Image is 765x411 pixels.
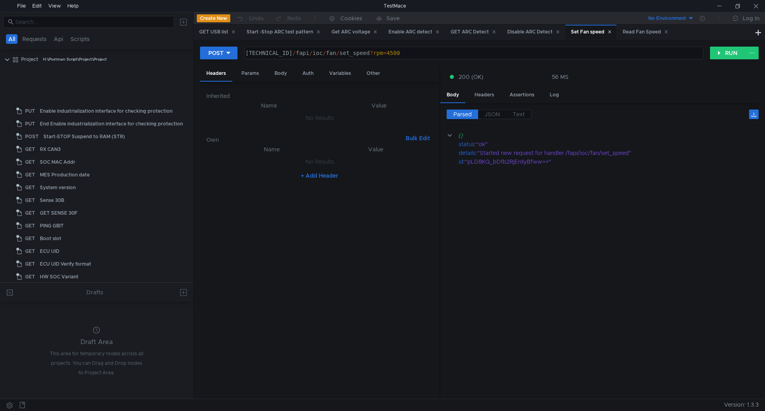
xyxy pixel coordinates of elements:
[451,28,496,36] div: GET ARC Detect
[6,34,18,44] button: All
[40,271,78,283] div: HW SOC Variant
[86,288,103,297] div: Drafts
[206,91,433,101] h6: Inherited
[25,271,35,283] span: GET
[21,53,38,65] div: Project
[25,169,35,181] span: GET
[459,72,483,81] span: 200 (OK)
[453,111,472,118] span: Parsed
[571,28,612,36] div: Set Fan speed
[25,105,35,117] span: PUT
[296,66,320,81] div: Auth
[25,118,35,130] span: PUT
[249,14,264,23] div: Undo
[459,149,476,157] div: details
[325,101,433,110] th: Value
[25,143,35,155] span: GET
[269,12,307,24] button: Redo
[360,66,386,81] div: Other
[40,220,64,232] div: PING GBIT
[20,34,49,44] button: Requests
[639,12,694,25] button: No Environment
[25,156,35,168] span: GET
[247,28,320,36] div: Start -Stop ARC test pattern
[484,111,500,118] span: JSON
[388,28,439,36] div: Enable ARC detect
[200,66,232,82] div: Headers
[25,220,35,232] span: GET
[458,131,747,140] div: {}
[40,233,61,245] div: Boot slot
[306,114,334,121] nz-embed-empty: No Results
[40,105,173,117] div: Enable industrialization interface for checking protection
[40,169,90,181] div: MES Production date
[208,49,224,57] div: POST
[199,28,235,36] div: GET USB list
[206,135,402,145] h6: Own
[459,157,759,166] div: :
[459,140,475,149] div: status
[40,245,59,257] div: ECU UID
[25,194,35,206] span: GET
[340,14,362,23] div: Cookies
[287,14,301,23] div: Redo
[710,47,745,59] button: RUN
[15,18,169,26] input: Search...
[552,73,569,80] div: 56 MS
[268,66,293,81] div: Body
[25,258,35,270] span: GET
[402,133,433,143] button: Bulk Edit
[386,16,400,21] div: Save
[43,53,107,65] div: H:\Postman Script\Project\Project
[40,258,91,270] div: ECU UID Verify format
[235,66,265,81] div: Params
[465,157,747,166] div: "pLD8KQ_bDfb2RjErdyBfww=="
[507,28,560,36] div: Disable ARC Detect
[219,145,325,154] th: Name
[459,149,759,157] div: :
[40,194,64,206] div: Sense 30B
[25,245,35,257] span: GET
[213,101,325,110] th: Name
[440,88,465,103] div: Body
[43,131,125,143] div: Start-STOP Suspend to RAM (STR)
[503,88,541,102] div: Assertions
[623,28,668,36] div: Read Fan Speed
[648,15,686,22] div: No Environment
[40,118,183,130] div: End Enable industrialization interface for checking protection
[476,140,748,149] div: "ok"
[40,207,78,219] div: GET SENSE 30F
[68,34,92,44] button: Scripts
[200,47,237,59] button: POST
[40,143,61,155] div: RX CAN3
[543,88,565,102] div: Log
[40,156,75,168] div: SOC MAC Addr
[468,88,500,102] div: Headers
[25,131,39,143] span: POST
[197,14,230,22] button: Create New
[724,399,759,411] span: Version: 1.3.3
[323,66,357,81] div: Variables
[331,28,377,36] div: Get ARC voltage
[25,233,35,245] span: GET
[325,145,427,154] th: Value
[230,12,269,24] button: Undo
[513,111,525,118] span: Text
[477,149,748,157] div: "Started new request for handler /fapi/ioc/fan/set_speed"
[40,182,76,194] div: System version
[743,14,759,23] div: Log In
[298,171,341,180] button: + Add Header
[51,34,66,44] button: Api
[459,140,759,149] div: :
[25,182,35,194] span: GET
[306,158,334,165] nz-embed-empty: No Results
[459,157,463,166] div: id
[25,207,35,219] span: GET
